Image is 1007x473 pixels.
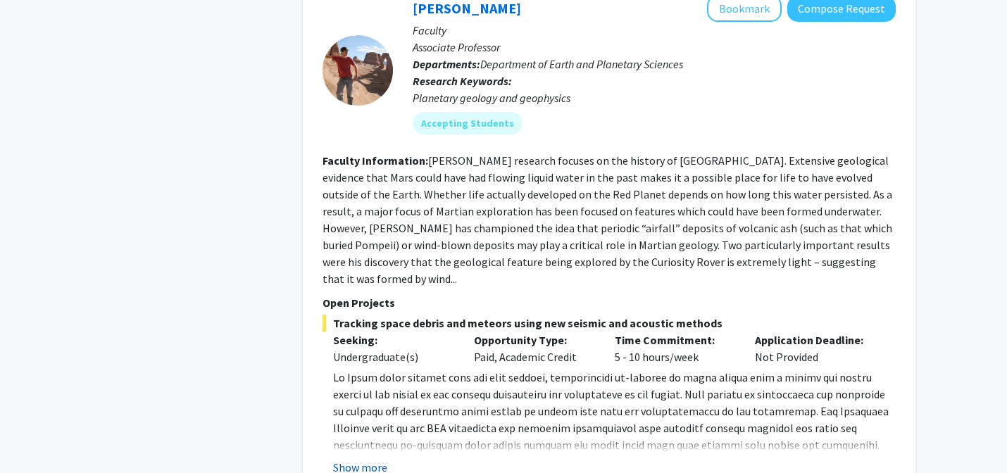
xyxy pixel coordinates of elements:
b: Departments: [413,57,480,71]
p: Time Commitment: [615,332,734,348]
p: Opportunity Type: [474,332,594,348]
span: Department of Earth and Planetary Sciences [480,57,683,71]
span: Tracking space debris and meteors using new seismic and acoustic methods [323,315,896,332]
b: Research Keywords: [413,74,512,88]
p: Application Deadline: [755,332,875,348]
div: Paid, Academic Credit [463,332,604,365]
fg-read-more: [PERSON_NAME] research focuses on the history of [GEOGRAPHIC_DATA]. Extensive geological evidence... [323,153,892,286]
iframe: Chat [11,410,60,462]
p: Seeking: [333,332,453,348]
div: Not Provided [744,332,885,365]
b: Faculty Information: [323,153,428,168]
div: 5 - 10 hours/week [604,332,745,365]
div: Undergraduate(s) [333,348,453,365]
p: Faculty [413,22,896,39]
p: Open Projects [323,294,896,311]
p: Associate Professor [413,39,896,56]
mat-chip: Accepting Students [413,112,523,134]
div: Planetary geology and geophysics [413,89,896,106]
